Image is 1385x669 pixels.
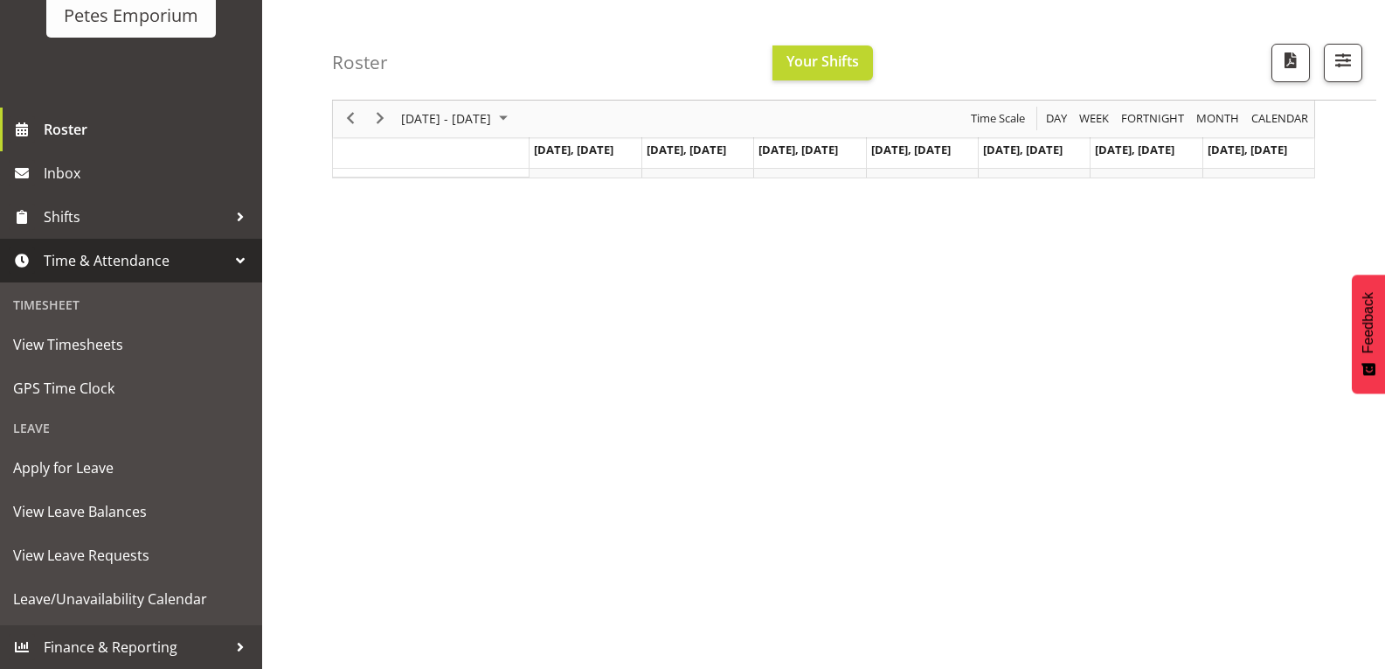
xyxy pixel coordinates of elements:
[4,533,258,577] a: View Leave Requests
[1095,142,1174,157] span: [DATE], [DATE]
[4,446,258,490] a: Apply for Leave
[1077,108,1111,130] span: Week
[1077,108,1112,130] button: Timeline Week
[13,455,249,481] span: Apply for Leave
[1271,44,1310,82] button: Download a PDF of the roster according to the set date range.
[1250,108,1310,130] span: calendar
[13,375,249,401] span: GPS Time Clock
[1119,108,1186,130] span: Fortnight
[4,410,258,446] div: Leave
[44,204,227,230] span: Shifts
[339,108,363,130] button: Previous
[4,323,258,366] a: View Timesheets
[13,331,249,358] span: View Timesheets
[4,490,258,533] a: View Leave Balances
[969,108,1027,130] span: Time Scale
[4,366,258,410] a: GPS Time Clock
[44,247,227,274] span: Time & Attendance
[13,586,249,612] span: Leave/Unavailability Calendar
[13,498,249,525] span: View Leave Balances
[395,101,518,137] div: October 06 - 12, 2025
[1043,108,1070,130] button: Timeline Day
[4,577,258,621] a: Leave/Unavailability Calendar
[871,142,951,157] span: [DATE], [DATE]
[772,45,873,80] button: Your Shifts
[968,108,1028,130] button: Time Scale
[336,101,365,137] div: previous period
[534,142,613,157] span: [DATE], [DATE]
[44,160,253,186] span: Inbox
[1044,108,1069,130] span: Day
[786,52,859,71] span: Your Shifts
[399,108,493,130] span: [DATE] - [DATE]
[369,108,392,130] button: Next
[44,116,253,143] span: Roster
[1118,108,1188,130] button: Fortnight
[758,142,838,157] span: [DATE], [DATE]
[44,634,227,660] span: Finance & Reporting
[365,101,395,137] div: next period
[1194,108,1243,130] button: Timeline Month
[398,108,516,130] button: August 2025
[332,53,1315,178] div: Timeline Week of October 6, 2025
[1324,44,1362,82] button: Filter Shifts
[983,142,1063,157] span: [DATE], [DATE]
[647,142,726,157] span: [DATE], [DATE]
[1208,142,1287,157] span: [DATE], [DATE]
[1249,108,1312,130] button: Month
[332,52,388,73] h4: Roster
[4,287,258,323] div: Timesheet
[1195,108,1241,130] span: Month
[1361,292,1376,353] span: Feedback
[64,3,198,29] div: Petes Emporium
[13,542,249,568] span: View Leave Requests
[1352,275,1385,394] button: Feedback - Show survey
